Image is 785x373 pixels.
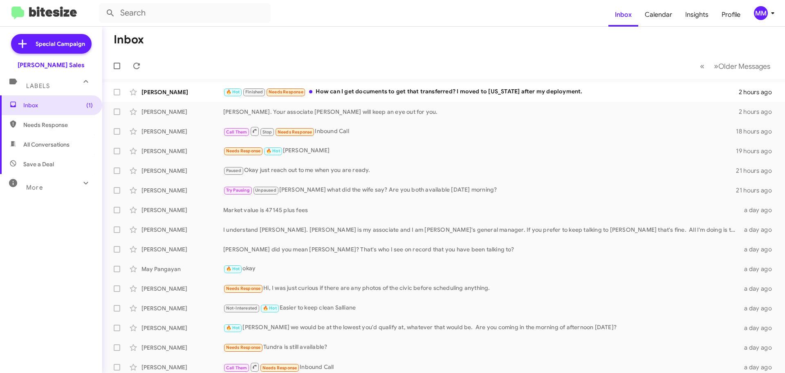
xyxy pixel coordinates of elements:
a: Profile [715,3,747,27]
span: Needs Response [278,129,312,135]
div: [PERSON_NAME] Sales [18,61,85,69]
div: 21 hours ago [736,167,778,175]
div: [PERSON_NAME]. Your associate [PERSON_NAME] will keep an eye out for you. [223,108,739,116]
a: Insights [679,3,715,27]
div: a day ago [739,324,778,332]
div: [PERSON_NAME] [141,88,223,96]
div: 2 hours ago [739,108,778,116]
div: a day ago [739,344,778,352]
a: Special Campaign [11,34,92,54]
div: Okay just reach out to me when you are ready. [223,166,736,175]
span: 🔥 Hot [226,325,240,330]
div: a day ago [739,265,778,273]
span: » [714,61,718,71]
span: Call Them [226,365,247,371]
div: 19 hours ago [736,147,778,155]
div: a day ago [739,245,778,253]
a: Inbox [608,3,638,27]
h1: Inbox [114,33,144,46]
span: (1) [86,101,93,109]
span: Inbox [23,101,93,109]
span: Unpaused [255,188,276,193]
span: Call Them [226,129,247,135]
div: okay [223,264,739,274]
div: Market value is 47145 plus fees [223,206,739,214]
span: Save a Deal [23,160,54,168]
span: 🔥 Hot [226,89,240,95]
div: Tundra is still available? [223,343,739,352]
button: MM [747,6,776,20]
span: Try Pausing [226,188,250,193]
div: [PERSON_NAME] [141,344,223,352]
div: 21 hours ago [736,186,778,194]
div: How can I get documents to get that transferred? I moved to [US_STATE] after my deployment. [223,87,739,97]
div: Easier to keep clean Salliane [223,303,739,313]
div: a day ago [739,206,778,214]
div: Inbound Call [223,362,739,372]
span: 🔥 Hot [226,266,240,271]
span: Needs Response [226,148,261,154]
span: « [700,61,704,71]
div: [PERSON_NAME] [141,324,223,332]
div: 2 hours ago [739,88,778,96]
div: [PERSON_NAME] what did the wife say? Are you both available [DATE] morning? [223,185,736,195]
div: [PERSON_NAME] [141,186,223,194]
span: Needs Response [226,286,261,291]
nav: Page navigation example [695,58,775,75]
div: Hi, I was just curious if there are any photos of the civic before scheduling anything. [223,284,739,293]
div: [PERSON_NAME] we would be at the lowest you'd qualify at, whatever that would be. Are you coming ... [223,323,739,332]
span: Not-Interested [226,305,258,311]
span: Labels [26,82,50,90]
button: Next [709,58,775,75]
span: More [26,184,43,191]
button: Previous [695,58,709,75]
span: Stop [262,129,272,135]
div: [PERSON_NAME] [141,127,223,136]
span: Needs Response [262,365,297,371]
span: 🔥 Hot [263,305,277,311]
div: a day ago [739,226,778,234]
span: Older Messages [718,62,770,71]
div: [PERSON_NAME] [141,304,223,312]
div: a day ago [739,285,778,293]
span: Finished [245,89,263,95]
div: 18 hours ago [736,127,778,136]
span: Needs Response [226,345,261,350]
span: Paused [226,168,241,173]
div: [PERSON_NAME] did you mean [PERSON_NAME]? That's who I see on record that you have been talking to? [223,245,739,253]
input: Search [99,3,271,23]
div: [PERSON_NAME] [141,363,223,371]
div: a day ago [739,304,778,312]
a: Calendar [638,3,679,27]
span: 🔥 Hot [266,148,280,154]
span: Special Campaign [36,40,85,48]
div: [PERSON_NAME] [141,285,223,293]
span: Needs Response [23,121,93,129]
div: I understand [PERSON_NAME]. [PERSON_NAME] is my associate and I am [PERSON_NAME]'s general manage... [223,226,739,234]
div: [PERSON_NAME] [141,226,223,234]
span: Needs Response [269,89,303,95]
div: [PERSON_NAME] [141,206,223,214]
div: [PERSON_NAME] [141,108,223,116]
div: [PERSON_NAME] [141,167,223,175]
div: MM [754,6,768,20]
span: All Conversations [23,140,70,149]
div: [PERSON_NAME] [141,245,223,253]
div: [PERSON_NAME] [141,147,223,155]
div: [PERSON_NAME] [223,146,736,156]
div: May Pangayan [141,265,223,273]
div: Inbound Call [223,126,736,136]
div: a day ago [739,363,778,371]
